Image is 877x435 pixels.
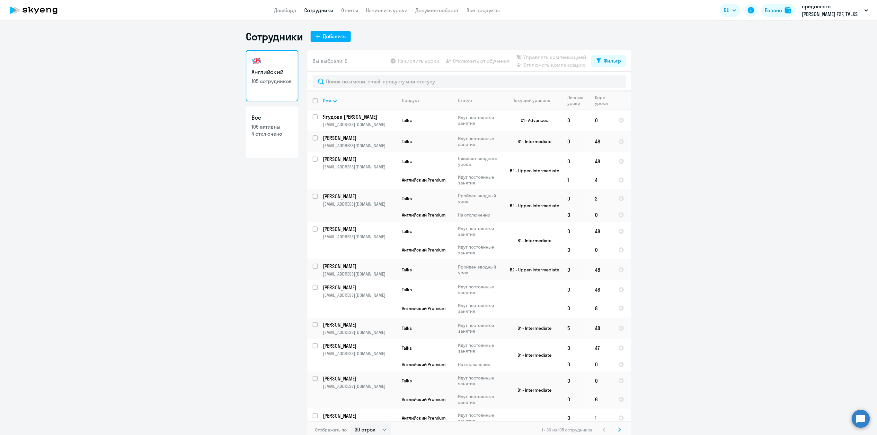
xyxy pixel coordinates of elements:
td: 0 [590,371,613,390]
p: Ожидает вводного урока [458,156,502,167]
span: Английский Premium [402,247,446,253]
p: предоплата [PERSON_NAME] F2F, TALKS [DATE]-[DATE], НЛМК, ПАО [802,3,862,18]
div: Текущий уровень [508,98,562,103]
span: Talks [402,267,412,273]
p: [PERSON_NAME] [323,342,395,349]
p: Идут постоянные занятия [458,375,502,387]
div: Фильтр [604,57,621,64]
p: Идут постоянные занятия [458,136,502,147]
span: Talks [402,139,412,144]
button: Добавить [311,31,351,42]
h1: Сотрудники [246,30,303,43]
span: Вы выбрали: 0 [313,57,348,65]
p: [EMAIL_ADDRESS][DOMAIN_NAME] [323,351,396,356]
p: [EMAIL_ADDRESS][DOMAIN_NAME] [323,383,396,389]
h3: Все [252,114,293,122]
td: 0 [562,299,590,318]
a: [PERSON_NAME] [323,226,396,233]
div: Продукт [402,98,419,103]
span: Английский Premium [402,397,446,402]
td: 48 [590,152,613,171]
td: B1 - Intermediate [502,131,562,152]
p: [EMAIL_ADDRESS][DOMAIN_NAME] [323,234,396,240]
a: Дашборд [274,7,297,13]
div: Добавить [323,32,346,40]
td: 0 [562,357,590,371]
td: 0 [562,409,590,427]
td: 0 [562,222,590,241]
p: Идут постоянные занятия [458,244,502,256]
span: Talks [402,287,412,293]
p: Идут постоянные занятия [458,174,502,186]
p: 105 сотрудников [252,78,293,85]
td: B1 - Intermediate [502,318,562,339]
p: Ягудова [PERSON_NAME] [323,113,395,120]
td: 48 [590,222,613,241]
td: 0 [562,371,590,390]
p: [PERSON_NAME] [323,156,395,163]
p: На отключении [458,362,502,367]
span: Talks [402,378,412,384]
td: 0 [562,259,590,280]
div: Имя [323,98,331,103]
button: Фильтр [591,55,626,67]
a: [PERSON_NAME] [323,284,396,291]
p: [PERSON_NAME] [323,321,395,328]
span: Английский Premium [402,362,446,367]
td: 6 [590,390,613,409]
p: Идут постоянные занятия [458,412,502,424]
td: 48 [590,259,613,280]
a: Все105 активны4 отключено [246,107,298,158]
p: Идут постоянные занятия [458,322,502,334]
p: [EMAIL_ADDRESS][DOMAIN_NAME] [323,421,396,426]
a: Балансbalance [761,4,795,17]
p: 105 активны [252,123,293,130]
td: 48 [590,131,613,152]
div: Текущий уровень [514,98,550,103]
p: Идут постоянные занятия [458,226,502,237]
td: 0 [562,241,590,259]
td: 0 [590,357,613,371]
p: Пройден вводный урок [458,264,502,276]
p: [PERSON_NAME] [323,284,395,291]
td: 0 [590,241,613,259]
h3: Английский [252,68,293,76]
a: Ягудова [PERSON_NAME] [323,113,396,120]
td: 0 [562,390,590,409]
span: Отображать по: [315,427,348,433]
a: [PERSON_NAME] [323,156,396,163]
a: Английский105 сотрудников [246,50,298,101]
button: предоплата [PERSON_NAME] F2F, TALKS [DATE]-[DATE], НЛМК, ПАО [799,3,872,18]
span: Talks [402,325,412,331]
div: Статус [458,98,472,103]
p: [PERSON_NAME] [323,412,395,419]
span: Английский Premium [402,177,446,183]
p: [EMAIL_ADDRESS][DOMAIN_NAME] [323,201,396,207]
td: 47 [590,339,613,357]
p: [EMAIL_ADDRESS][DOMAIN_NAME] [323,143,396,149]
img: balance [785,7,791,13]
a: [PERSON_NAME] [323,193,396,200]
p: Идут постоянные занятия [458,303,502,314]
span: Talks [402,158,412,164]
td: 2 [590,189,613,208]
div: Имя [323,98,396,103]
td: 0 [562,131,590,152]
span: Talks [402,228,412,234]
td: 48 [590,280,613,299]
td: B1 - Intermediate [502,222,562,259]
p: На отключении [458,212,502,218]
p: [PERSON_NAME] [323,226,395,233]
p: [EMAIL_ADDRESS][DOMAIN_NAME] [323,164,396,170]
span: Английский Premium [402,305,446,311]
td: B2 - Upper-Intermediate [502,189,562,222]
td: 0 [562,208,590,222]
td: 4 [590,171,613,189]
a: [PERSON_NAME] [323,375,396,382]
div: Баланс [765,6,782,14]
span: Английский Premium [402,415,446,421]
span: Talks [402,117,412,123]
td: 0 [590,110,613,131]
span: RU [724,6,730,14]
p: Идут постоянные занятия [458,115,502,126]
